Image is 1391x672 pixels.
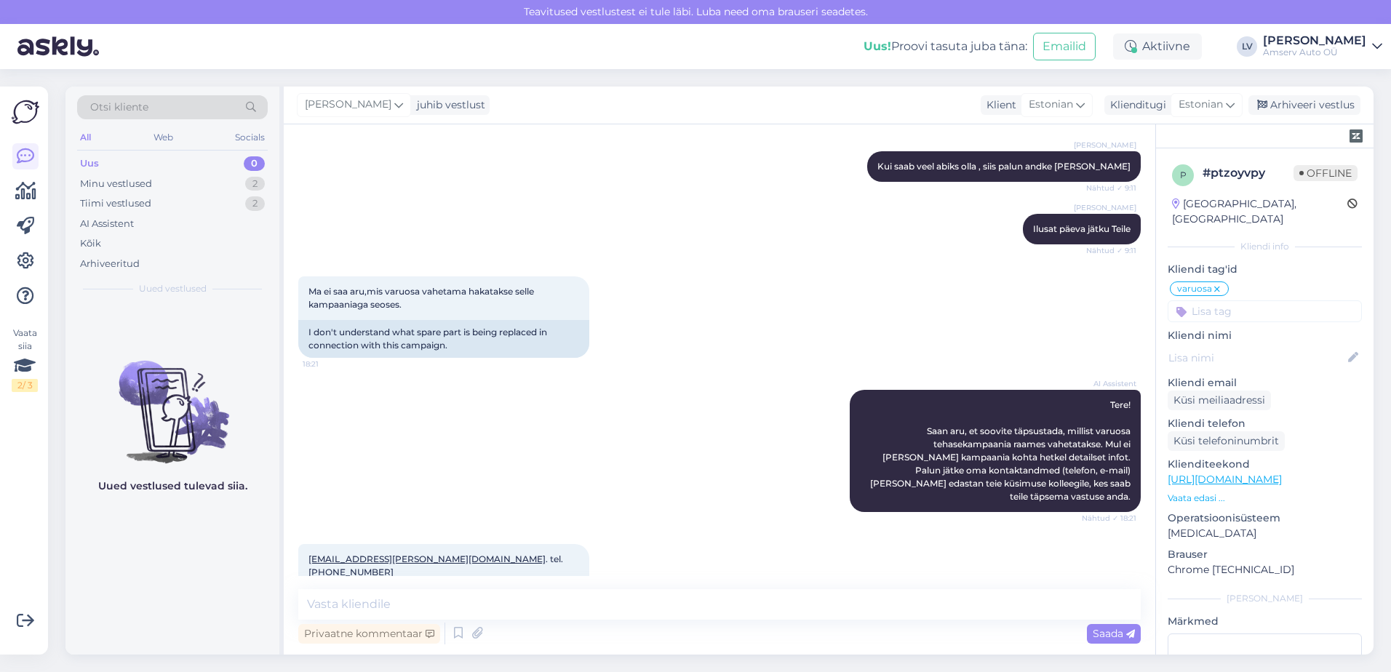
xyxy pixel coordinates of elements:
[1168,416,1362,431] p: Kliendi telefon
[864,39,891,53] b: Uus!
[1168,328,1362,343] p: Kliendi nimi
[80,156,99,171] div: Uus
[1168,350,1345,366] input: Lisa nimi
[1168,262,1362,277] p: Kliendi tag'id
[1263,35,1366,47] div: [PERSON_NAME]
[77,128,94,147] div: All
[1168,473,1282,486] a: [URL][DOMAIN_NAME]
[1263,35,1382,58] a: [PERSON_NAME]Amserv Auto OÜ
[1168,391,1271,410] div: Küsi meiliaadressi
[80,177,152,191] div: Minu vestlused
[1203,164,1294,182] div: # ptzoyvpy
[98,479,247,494] p: Uued vestlused tulevad siia.
[1082,245,1136,256] span: Nähtud ✓ 9:11
[1082,513,1136,524] span: Nähtud ✓ 18:21
[1074,202,1136,213] span: [PERSON_NAME]
[1082,378,1136,389] span: AI Assistent
[1168,614,1362,629] p: Märkmed
[1168,547,1362,562] p: Brauser
[1168,526,1362,541] p: [MEDICAL_DATA]
[308,553,563,577] span: . tel.[PHONE_NUMBER]
[244,156,265,171] div: 0
[1248,95,1360,115] div: Arhiveeri vestlus
[1168,300,1362,322] input: Lisa tag
[12,379,38,392] div: 2 / 3
[1082,183,1136,193] span: Nähtud ✓ 9:11
[308,553,546,564] a: [EMAIL_ADDRESS][PERSON_NAME][DOMAIN_NAME]
[1113,33,1202,60] div: Aktiivne
[1177,284,1212,293] span: varuosa
[1237,36,1257,57] div: LV
[1168,240,1362,253] div: Kliendi info
[139,282,207,295] span: Uued vestlused
[1168,562,1362,577] p: Chrome [TECHNICAL_ID]
[1263,47,1366,58] div: Amserv Auto OÜ
[65,335,279,465] img: No chats
[411,97,485,113] div: juhib vestlust
[1168,511,1362,526] p: Operatsioonisüsteem
[245,196,265,211] div: 2
[1179,97,1223,113] span: Estonian
[1104,97,1166,113] div: Klienditugi
[877,161,1131,172] span: Kui saab veel abiks olla , siis palun andke [PERSON_NAME]
[1294,165,1358,181] span: Offline
[1180,169,1187,180] span: p
[1168,592,1362,605] div: [PERSON_NAME]
[232,128,268,147] div: Socials
[1033,223,1131,234] span: Ilusat päeva jätku Teile
[1168,457,1362,472] p: Klienditeekond
[981,97,1016,113] div: Klient
[245,177,265,191] div: 2
[1074,140,1136,151] span: [PERSON_NAME]
[151,128,176,147] div: Web
[298,320,589,358] div: I don't understand what spare part is being replaced in connection with this campaign.
[1172,196,1347,227] div: [GEOGRAPHIC_DATA], [GEOGRAPHIC_DATA]
[80,196,151,211] div: Tiimi vestlused
[80,236,101,251] div: Kõik
[1033,33,1096,60] button: Emailid
[864,38,1027,55] div: Proovi tasuta juba täna:
[1168,431,1285,451] div: Küsi telefoninumbrit
[1093,627,1135,640] span: Saada
[1168,492,1362,505] p: Vaata edasi ...
[12,98,39,126] img: Askly Logo
[303,359,357,369] span: 18:21
[1350,129,1363,143] img: zendesk
[80,257,140,271] div: Arhiveeritud
[90,100,148,115] span: Otsi kliente
[1029,97,1073,113] span: Estonian
[80,217,134,231] div: AI Assistent
[1168,375,1362,391] p: Kliendi email
[12,327,38,392] div: Vaata siia
[298,624,440,644] div: Privaatne kommentaar
[308,286,536,310] span: Ma ei saa aru,mis varuosa vahetama hakatakse selle kampaaniaga seoses.
[305,97,391,113] span: [PERSON_NAME]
